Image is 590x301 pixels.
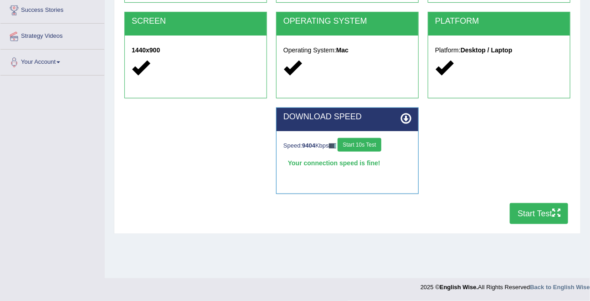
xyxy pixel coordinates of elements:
a: Back to English Wise [530,284,590,291]
h2: DOWNLOAD SPEED [283,112,411,122]
img: ajax-loader-fb-connection.gif [329,143,336,148]
h2: PLATFORM [435,17,563,26]
h5: Platform: [435,47,563,54]
div: Your connection speed is fine! [283,156,411,170]
a: Your Account [0,50,104,72]
button: Start Test [510,203,568,224]
strong: Mac [336,46,349,54]
button: Start 10s Test [338,138,381,152]
h2: OPERATING SYSTEM [283,17,411,26]
a: Strategy Videos [0,24,104,46]
strong: 1440x900 [132,46,160,54]
strong: 9404 [302,142,315,149]
strong: English Wise. [440,284,478,291]
div: 2025 © All Rights Reserved [421,278,590,291]
h2: SCREEN [132,17,260,26]
div: Speed: Kbps [283,138,411,154]
strong: Desktop / Laptop [461,46,513,54]
h5: Operating System: [283,47,411,54]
